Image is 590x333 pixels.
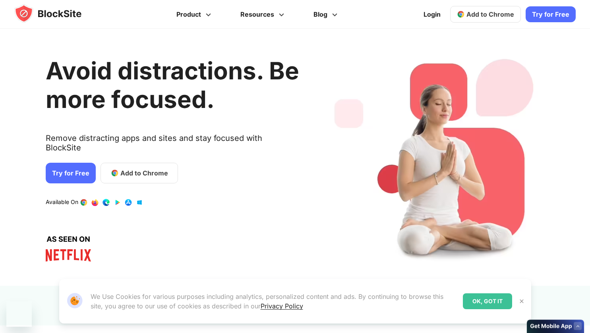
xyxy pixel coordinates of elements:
[466,10,514,18] span: Add to Chrome
[457,10,465,18] img: chrome-icon.svg
[91,292,457,311] p: We Use Cookies for various purposes including analytics, personalized content and ads. By continu...
[6,301,32,327] iframe: Button to launch messaging window
[518,298,525,304] img: Close
[46,163,96,183] a: Try for Free
[46,56,299,114] h1: Avoid distractions. Be more focused.
[450,6,521,23] a: Add to Chrome
[516,296,527,306] button: Close
[463,293,512,309] div: OK, GOT IT
[14,4,97,23] img: blocksite-icon.5d769676.svg
[120,168,168,178] span: Add to Chrome
[46,198,78,206] text: Available On
[46,133,299,159] text: Remove distracting apps and sites and stay focused with BlockSite
[526,6,576,22] a: Try for Free
[419,5,445,24] a: Login
[261,302,303,310] a: Privacy Policy
[101,163,178,183] a: Add to Chrome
